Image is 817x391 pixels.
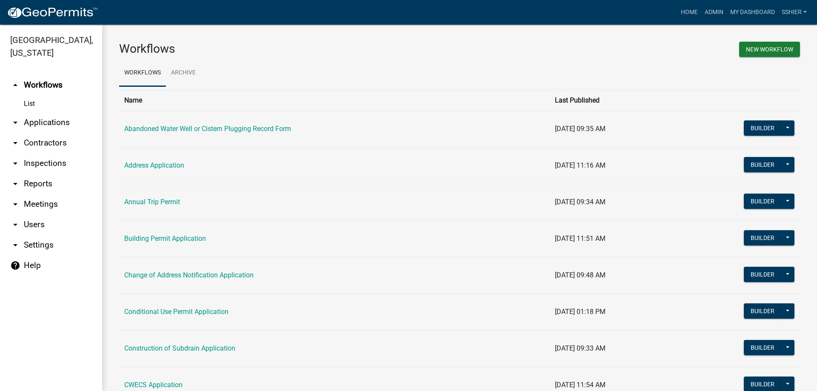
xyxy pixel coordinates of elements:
[10,179,20,189] i: arrow_drop_down
[677,4,701,20] a: Home
[778,4,810,20] a: sshier
[555,344,606,352] span: [DATE] 09:33 AM
[744,340,781,355] button: Builder
[166,60,201,87] a: Archive
[744,157,781,172] button: Builder
[10,138,20,148] i: arrow_drop_down
[124,308,229,316] a: Conditional Use Permit Application
[10,80,20,90] i: arrow_drop_up
[10,117,20,128] i: arrow_drop_down
[119,90,550,111] th: Name
[119,42,453,56] h3: Workflows
[124,161,184,169] a: Address Application
[744,194,781,209] button: Builder
[10,199,20,209] i: arrow_drop_down
[10,260,20,271] i: help
[555,381,606,389] span: [DATE] 11:54 AM
[550,90,674,111] th: Last Published
[124,381,183,389] a: CWECS Application
[124,198,180,206] a: Annual Trip Permit
[124,125,291,133] a: Abandoned Water Well or Cistern Plugging Record Form
[701,4,727,20] a: Admin
[739,42,800,57] button: New Workflow
[744,120,781,136] button: Builder
[744,303,781,319] button: Builder
[555,161,606,169] span: [DATE] 11:16 AM
[744,230,781,245] button: Builder
[10,220,20,230] i: arrow_drop_down
[727,4,778,20] a: My Dashboard
[555,271,606,279] span: [DATE] 09:48 AM
[124,234,206,243] a: Building Permit Application
[119,60,166,87] a: Workflows
[555,198,606,206] span: [DATE] 09:34 AM
[124,344,235,352] a: Construction of Subdrain Application
[555,234,606,243] span: [DATE] 11:51 AM
[10,158,20,168] i: arrow_drop_down
[124,271,254,279] a: Change of Address Notification Application
[10,240,20,250] i: arrow_drop_down
[555,308,606,316] span: [DATE] 01:18 PM
[555,125,606,133] span: [DATE] 09:35 AM
[744,267,781,282] button: Builder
